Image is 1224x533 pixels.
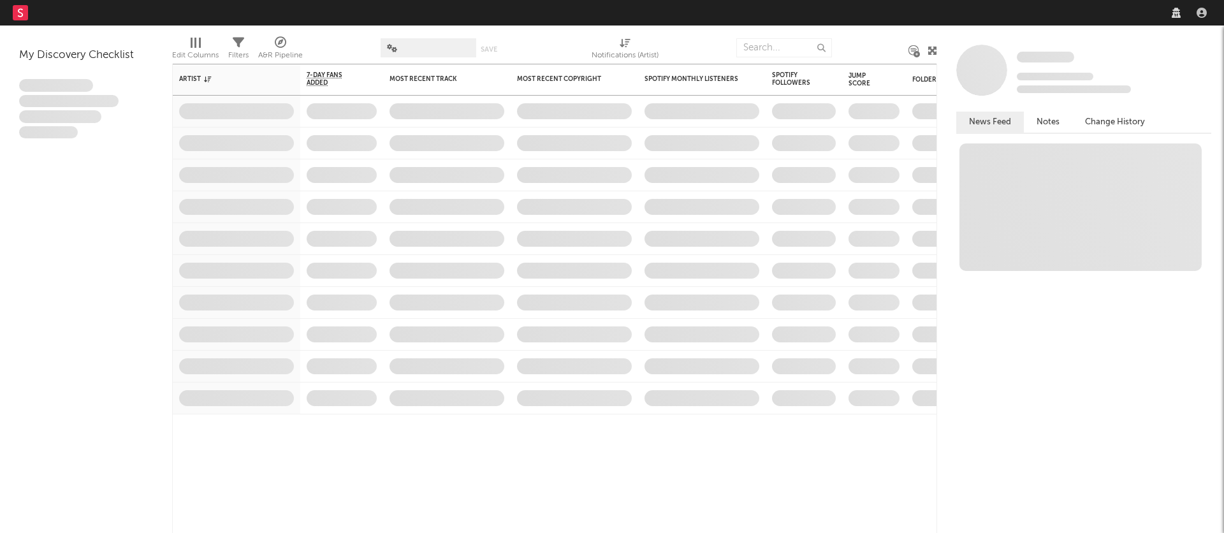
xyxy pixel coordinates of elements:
[179,75,275,83] div: Artist
[645,75,740,83] div: Spotify Monthly Listeners
[1017,52,1074,62] span: Some Artist
[19,95,119,108] span: Integer aliquet in purus et
[517,75,613,83] div: Most Recent Copyright
[1072,112,1158,133] button: Change History
[172,48,219,63] div: Edit Columns
[1017,51,1074,64] a: Some Artist
[307,71,358,87] span: 7-Day Fans Added
[1024,112,1072,133] button: Notes
[19,48,153,63] div: My Discovery Checklist
[228,48,249,63] div: Filters
[956,112,1024,133] button: News Feed
[258,32,303,69] div: A&R Pipeline
[772,71,817,87] div: Spotify Followers
[912,76,1008,84] div: Folders
[1017,73,1093,80] span: Tracking Since: [DATE]
[258,48,303,63] div: A&R Pipeline
[390,75,485,83] div: Most Recent Track
[849,72,880,87] div: Jump Score
[481,46,497,53] button: Save
[228,32,249,69] div: Filters
[1017,85,1131,93] span: 0 fans last week
[19,110,101,123] span: Praesent ac interdum
[736,38,832,57] input: Search...
[592,48,659,63] div: Notifications (Artist)
[19,79,93,92] span: Lorem ipsum dolor
[19,126,78,139] span: Aliquam viverra
[592,32,659,69] div: Notifications (Artist)
[172,32,219,69] div: Edit Columns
